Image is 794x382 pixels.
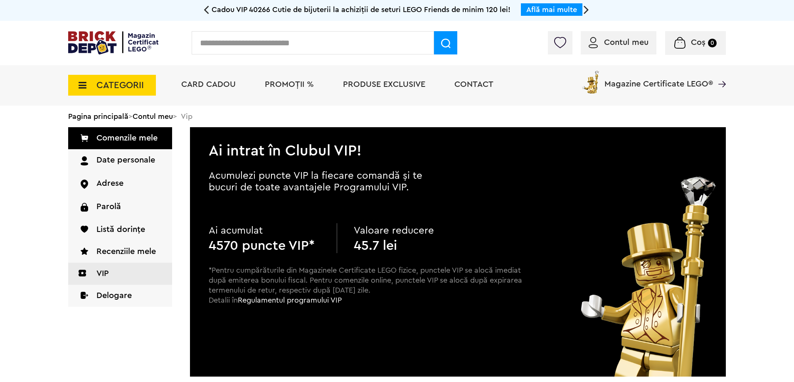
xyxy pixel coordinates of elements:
[96,81,144,90] span: CATEGORII
[133,113,173,120] a: Contul meu
[68,127,172,149] a: Comenzile mele
[354,239,397,252] b: 45.7 lei
[713,69,726,77] a: Magazine Certificate LEGO®
[68,263,172,285] a: VIP
[589,38,649,47] a: Contul meu
[604,38,649,47] span: Contul meu
[354,223,465,238] p: Valoare reducere
[708,39,717,47] small: 0
[68,149,172,173] a: Date personale
[343,80,425,89] a: Produse exclusive
[209,265,523,320] p: *Pentru cumpărăturile din Magazinele Certificate LEGO fizice, punctele VIP se alocă imediat după ...
[604,69,713,88] span: Magazine Certificate LEGO®
[68,285,172,307] a: Delogare
[190,127,726,158] h2: Ai intrat în Clubul VIP!
[68,106,726,127] div: > > Vip
[68,173,172,195] a: Adrese
[691,38,705,47] span: Coș
[68,219,172,241] a: Listă dorințe
[572,177,726,377] img: vip_page_image
[181,80,236,89] a: Card Cadou
[209,223,320,238] p: Ai acumulat
[209,239,315,252] b: 4570 puncte VIP*
[238,296,342,304] a: Regulamentul programului VIP
[68,113,128,120] a: Pagina principală
[526,6,577,13] a: Află mai multe
[212,6,510,13] span: Cadou VIP 40266 Cutie de bijuterii la achiziții de seturi LEGO Friends de minim 120 lei!
[209,170,450,193] p: Acumulezi puncte VIP la fiecare comandă și te bucuri de toate avantajele Programului VIP.
[265,80,314,89] a: PROMOȚII %
[454,80,493,89] a: Contact
[68,241,172,263] a: Recenziile mele
[68,196,172,219] a: Parolă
